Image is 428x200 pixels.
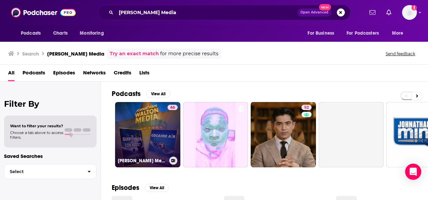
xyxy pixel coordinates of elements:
[23,67,45,81] a: Podcasts
[114,67,131,81] a: Credits
[80,29,104,38] span: Monitoring
[160,50,218,58] span: for more precise results
[10,130,63,140] span: Choose a tab above to access filters.
[319,4,331,10] span: New
[145,184,169,192] button: View All
[115,102,180,167] a: 66[PERSON_NAME] Media
[402,5,417,20] span: Logged in as xan.giglio
[112,90,141,98] h2: Podcasts
[49,27,72,40] a: Charts
[251,102,316,167] a: 52
[8,67,14,81] a: All
[384,7,394,18] a: Show notifications dropdown
[402,5,417,20] button: Show profile menu
[300,11,328,14] span: Open Advanced
[116,7,297,18] input: Search podcasts, credits, & more...
[139,67,149,81] a: Lists
[308,29,334,38] span: For Business
[4,164,97,179] button: Select
[47,51,104,57] h3: [PERSON_NAME] Media
[297,8,331,16] button: Open AdvancedNew
[146,90,170,98] button: View All
[384,51,417,57] button: Send feedback
[4,153,97,159] p: Saved Searches
[16,27,49,40] button: open menu
[392,29,403,38] span: More
[75,27,112,40] button: open menu
[110,50,159,58] a: Try an exact match
[98,5,351,20] div: Search podcasts, credits, & more...
[4,169,82,174] span: Select
[112,184,139,192] h2: Episodes
[367,7,378,18] a: Show notifications dropdown
[21,29,41,38] span: Podcasts
[168,105,178,110] a: 66
[10,124,63,128] span: Want to filter your results?
[53,29,68,38] span: Charts
[112,184,169,192] a: EpisodesView All
[4,99,97,109] h2: Filter By
[387,27,412,40] button: open menu
[83,67,106,81] a: Networks
[304,104,309,111] span: 52
[347,29,379,38] span: For Podcasters
[303,27,343,40] button: open menu
[342,27,389,40] button: open menu
[118,158,167,164] h3: [PERSON_NAME] Media
[53,67,75,81] a: Episodes
[22,51,39,57] h3: Search
[11,6,76,19] img: Podchaser - Follow, Share and Rate Podcasts
[405,164,421,180] div: Open Intercom Messenger
[412,5,417,10] svg: Add a profile image
[301,105,312,110] a: 52
[402,5,417,20] img: User Profile
[170,104,175,111] span: 66
[112,90,170,98] a: PodcastsView All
